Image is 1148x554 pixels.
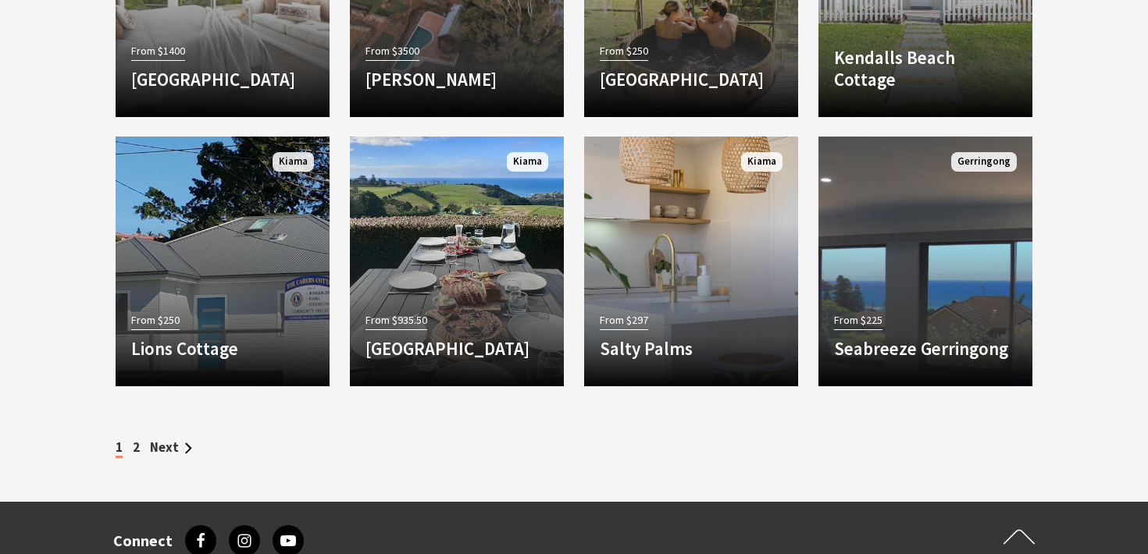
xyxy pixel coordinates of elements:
a: From $935.50 [GEOGRAPHIC_DATA] Kiama [350,137,564,386]
a: 2 [133,439,140,456]
span: From $250 [600,42,648,60]
h4: Salty Palms [600,338,783,360]
span: From $935.50 [365,311,427,329]
h4: [PERSON_NAME] [365,69,548,91]
a: From $250 Lions Cottage Kiama [116,137,330,386]
a: From $297 Salty Palms Kiama [584,137,798,386]
a: Next [150,439,192,456]
h3: Connect [113,531,173,550]
span: Kiama [273,152,314,172]
h4: Kendalls Beach Cottage [834,47,1017,90]
span: Kiama [741,152,783,172]
span: From $250 [131,311,180,329]
span: From $1400 [131,42,185,60]
h4: [GEOGRAPHIC_DATA] [365,338,548,360]
span: From $3500 [365,42,419,60]
h4: Seabreeze Gerringong [834,338,1017,360]
span: Gerringong [951,152,1017,172]
span: From $297 [600,311,648,329]
span: From $225 [834,311,882,329]
h4: [GEOGRAPHIC_DATA] [131,69,314,91]
a: From $225 Seabreeze Gerringong Gerringong [818,137,1032,386]
span: 1 [116,439,123,458]
h4: Lions Cottage [131,338,314,360]
span: Kiama [507,152,548,172]
h4: [GEOGRAPHIC_DATA] [600,69,783,91]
